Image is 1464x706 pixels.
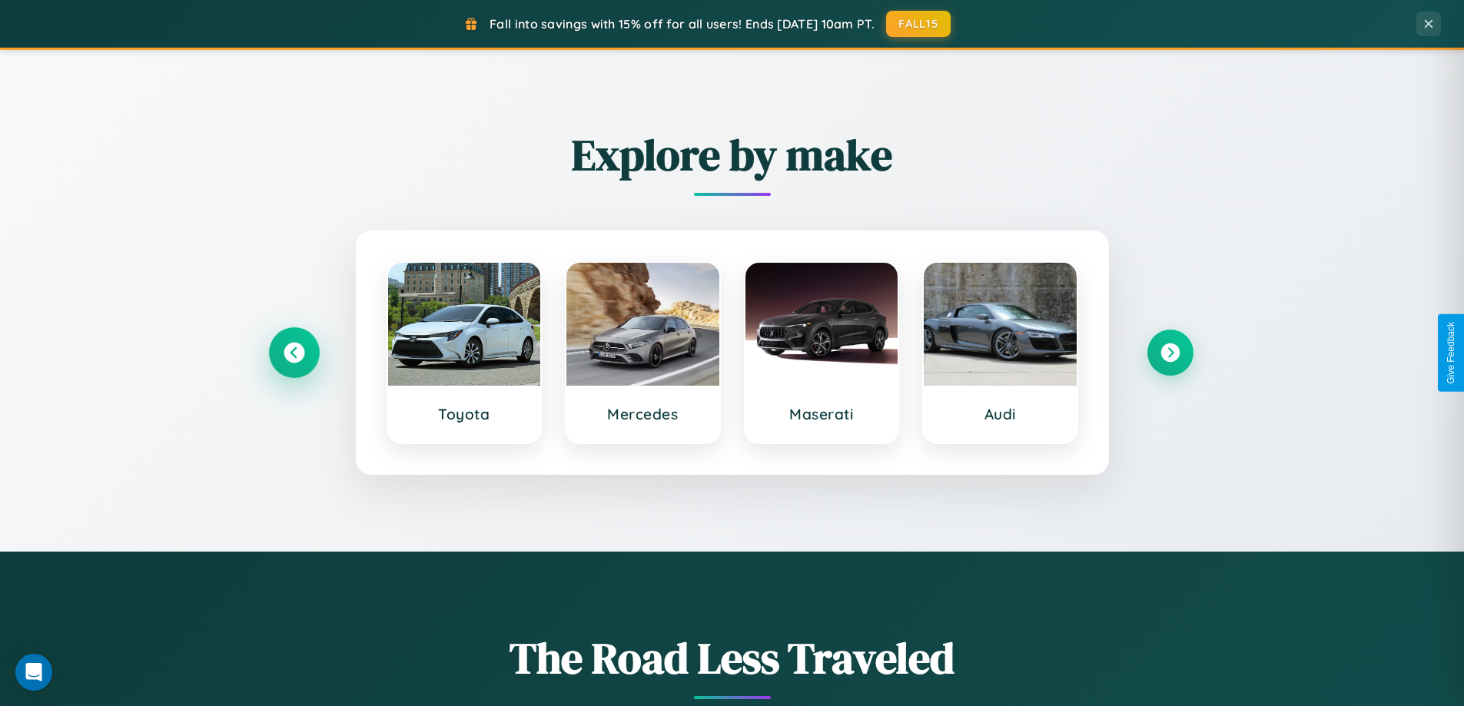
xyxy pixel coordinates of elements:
[939,405,1061,423] h3: Audi
[761,405,883,423] h3: Maserati
[490,16,875,31] span: Fall into savings with 15% off for all users! Ends [DATE] 10am PT.
[271,125,1193,184] h2: Explore by make
[15,654,52,691] div: Open Intercom Messenger
[403,405,526,423] h3: Toyota
[1446,322,1456,384] div: Give Feedback
[582,405,704,423] h3: Mercedes
[271,628,1193,688] h1: The Road Less Traveled
[886,11,951,37] button: FALL15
